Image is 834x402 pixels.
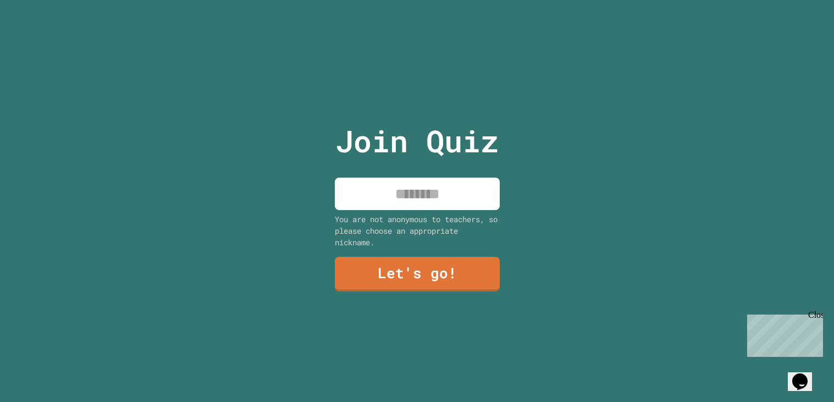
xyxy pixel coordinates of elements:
iframe: chat widget [788,358,823,391]
p: Join Quiz [335,118,499,164]
div: You are not anonymous to teachers, so please choose an appropriate nickname. [335,213,500,248]
iframe: chat widget [743,310,823,357]
a: Let's go! [335,257,500,291]
div: Chat with us now!Close [4,4,76,70]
